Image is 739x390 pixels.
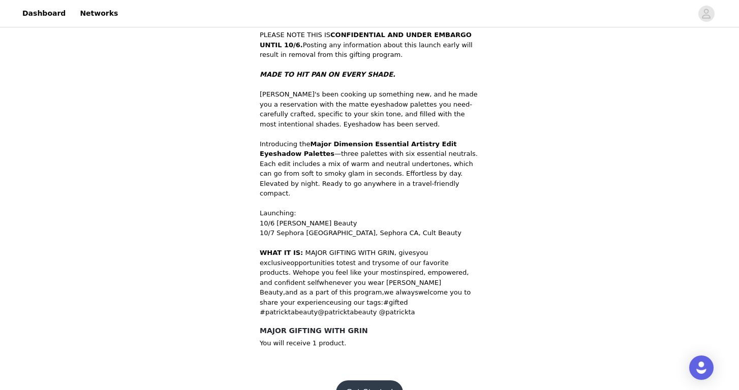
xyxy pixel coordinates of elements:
p: 10/6 [PERSON_NAME] Beauty 10/7 Sephora [GEOGRAPHIC_DATA], Sephora CA, Cult Beauty [260,218,479,238]
span: MAJOR GIFTING WITH GRIN [305,249,394,256]
p: PLEASE NOTE THIS IS Posting any information about this launch early will result in removal from t... [260,30,479,60]
p: [PERSON_NAME]'s been cooking up something new, and he made you a reservation with the matte eyesh... [260,89,479,129]
span: , [394,249,396,256]
a: Networks [74,2,124,25]
span: whenever you wear [PERSON_NAME] Beauty, [260,279,441,297]
strong: MADE TO HIT PAN ON EVERY SHADE. [260,71,395,78]
span: hope you feel like your most [303,269,397,276]
span: patricktabeauty [265,308,318,316]
span: : [381,299,383,306]
strong: WHAT IT IS: [260,249,303,256]
span: welcome you to share your ex [260,288,471,306]
span: , [382,288,384,296]
span: W [293,269,299,276]
p: You will receive 1 product. [260,338,479,348]
span: perience [260,299,419,316]
span: using our tag [334,299,378,306]
span: as a part of this program [300,288,382,296]
span: @patricktabeauty [318,308,377,316]
p: Introducing the —three palettes with six essential neutrals. Each edit includes a mix of warm and... [260,139,479,199]
span: opportunities to [290,259,343,267]
span: @patrickta [379,308,415,316]
span: s [378,299,381,306]
span: # [260,308,265,316]
span: test and try [343,259,382,267]
a: Dashboard [16,2,72,25]
h4: MAJOR GIFTING WITH GRIN [260,326,479,336]
div: avatar [701,6,711,22]
span: gifted [389,299,408,306]
strong: Major Dimension Essential Artistry Edit Eyeshadow Palettes [260,140,456,158]
span: . [289,269,291,276]
div: Open Intercom Messenger [689,355,714,380]
span: e [299,269,303,276]
span: and [285,288,297,296]
span: inspired, empowered, and [260,269,469,286]
span: exclusive [260,259,290,267]
span: # [383,299,389,306]
span: we always [384,288,418,296]
span: you [416,249,428,256]
span: confident self [274,279,319,286]
p: Launching: [260,208,479,218]
strong: CONFIDENTIAL AND UNDER EMBARGO UNTIL 10/6. [260,31,472,49]
span: gives [398,249,416,256]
